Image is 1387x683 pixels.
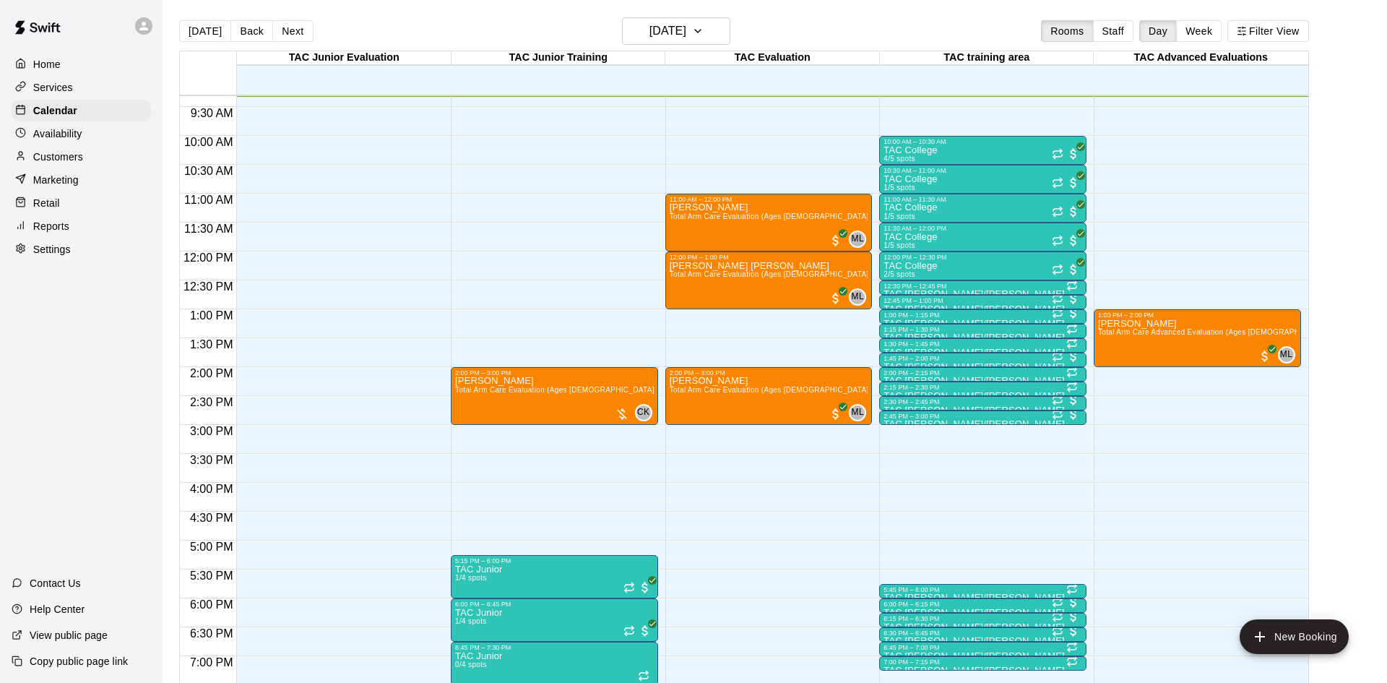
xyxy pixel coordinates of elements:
p: Contact Us [30,576,81,590]
div: 6:15 PM – 6:30 PM [883,615,1082,622]
div: 2:15 PM – 2:30 PM [883,384,1082,391]
div: 6:45 PM – 7:00 PM [883,644,1082,651]
span: Recurring event [1066,323,1078,335]
div: 5:15 PM – 6:00 PM [455,557,654,564]
a: Retail [12,192,151,214]
span: 3:30 PM [186,454,237,466]
span: Recurring event [1052,177,1063,189]
span: Collin Kiernan [641,404,652,421]
span: 2:30 PM [186,396,237,408]
div: 12:00 PM – 1:00 PM [670,254,868,261]
div: Reports [12,215,151,237]
span: 12:30 PM [180,280,236,293]
span: Recurring event [623,625,635,637]
div: 2:00 PM – 2:15 PM [883,369,1082,377]
div: 1:15 PM – 1:30 PM: TAC Tom/Mike [879,324,1086,338]
div: 1:45 PM – 2:00 PM: TAC Tom/Mike [879,353,1086,367]
div: 11:30 AM – 12:00 PM [883,225,1082,232]
div: 2:30 PM – 2:45 PM: TAC Tom/Mike [879,396,1086,411]
div: 1:00 PM – 2:00 PM [1098,312,1297,319]
span: 2/5 spots filled [883,270,915,278]
div: 12:00 PM – 12:30 PM: TAC College [879,252,1086,280]
div: Availability [12,123,151,145]
span: 12:00 PM [180,252,236,264]
span: Total Arm Care Evaluation (Ages [DEMOGRAPHIC_DATA]+) [670,270,876,278]
span: 1/5 spots filled [883,212,915,220]
div: 1:45 PM – 2:00 PM [883,355,1082,362]
span: ML [852,290,864,304]
span: 4:30 PM [186,512,237,524]
div: 11:00 AM – 11:30 AM [883,196,1082,203]
span: All customers have paid [1066,595,1081,609]
div: 6:00 PM – 6:45 PM: TAC Junior [451,598,658,642]
span: All customers have paid [1258,349,1272,364]
span: Recurring event [1052,596,1063,608]
span: 11:30 AM [181,223,237,235]
p: Retail [33,196,60,210]
span: Recurring event [1052,307,1063,319]
div: 6:45 PM – 7:00 PM: TAC Todd/Brad [879,642,1086,656]
span: 4:00 PM [186,483,237,495]
span: 5:00 PM [186,541,237,553]
span: Recurring event [1052,206,1063,218]
span: 0/4 spots filled [455,661,487,669]
span: Recurring event [1066,338,1078,349]
span: All customers have paid [829,291,843,306]
div: 6:00 PM – 6:45 PM [455,601,654,608]
div: 11:30 AM – 12:00 PM: TAC College [879,223,1086,252]
div: Mike Lembo [849,404,866,421]
p: Services [33,80,73,95]
button: add [1240,619,1349,654]
div: 1:30 PM – 1:45 PM: TAC Tom/Mike [879,338,1086,353]
button: Rooms [1041,20,1093,42]
span: All customers have paid [1066,609,1081,624]
p: Calendar [33,103,77,118]
a: Customers [12,146,151,168]
p: Settings [33,242,71,257]
span: 9:30 AM [187,107,237,119]
div: 11:00 AM – 12:00 PM [670,196,868,203]
div: Mike Lembo [849,231,866,248]
a: Home [12,53,151,75]
p: View public page [30,628,108,643]
p: Copy public page link [30,654,128,669]
div: 2:00 PM – 2:15 PM: TAC Tom/Mike [879,367,1086,382]
span: 10:30 AM [181,165,237,177]
span: Recurring event [1066,641,1078,653]
button: Next [272,20,313,42]
span: Recurring event [1052,148,1063,160]
div: 2:45 PM – 3:00 PM [883,413,1082,420]
a: Marketing [12,169,151,191]
span: All customers have paid [829,233,843,248]
span: Total Arm Care Evaluation (Ages [DEMOGRAPHIC_DATA]+) [670,212,876,220]
span: All customers have paid [638,580,652,595]
span: 1:30 PM [186,338,237,351]
span: Recurring event [1066,583,1078,595]
button: Week [1176,20,1222,42]
p: Marketing [33,173,79,187]
span: All customers have paid [1066,392,1081,407]
span: Recurring event [1052,408,1063,420]
p: Customers [33,150,83,164]
div: 2:00 PM – 3:00 PM: Total Arm Care Evaluation (Ages 13+) [451,367,658,425]
span: All customers have paid [638,624,652,638]
span: 1/5 spots filled [883,184,915,192]
div: TAC Advanced Evaluations [1094,51,1308,65]
div: 10:30 AM – 11:00 AM: TAC College [879,165,1086,194]
div: 2:00 PM – 3:00 PM [455,369,654,377]
button: Staff [1093,20,1134,42]
span: 4/5 spots filled [883,155,915,163]
span: Recurring event [1052,264,1063,275]
div: 6:45 PM – 7:30 PM [455,644,654,651]
div: 10:00 AM – 10:30 AM: TAC College [879,136,1086,165]
div: 10:00 AM – 10:30 AM [883,138,1082,145]
span: All customers have paid [1066,262,1081,277]
span: Recurring event [1052,611,1063,622]
span: 10:00 AM [181,136,237,148]
div: 1:30 PM – 1:45 PM [883,340,1082,348]
span: Total Arm Care Evaluation (Ages [DEMOGRAPHIC_DATA]+) [670,386,876,394]
div: Settings [12,239,151,260]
